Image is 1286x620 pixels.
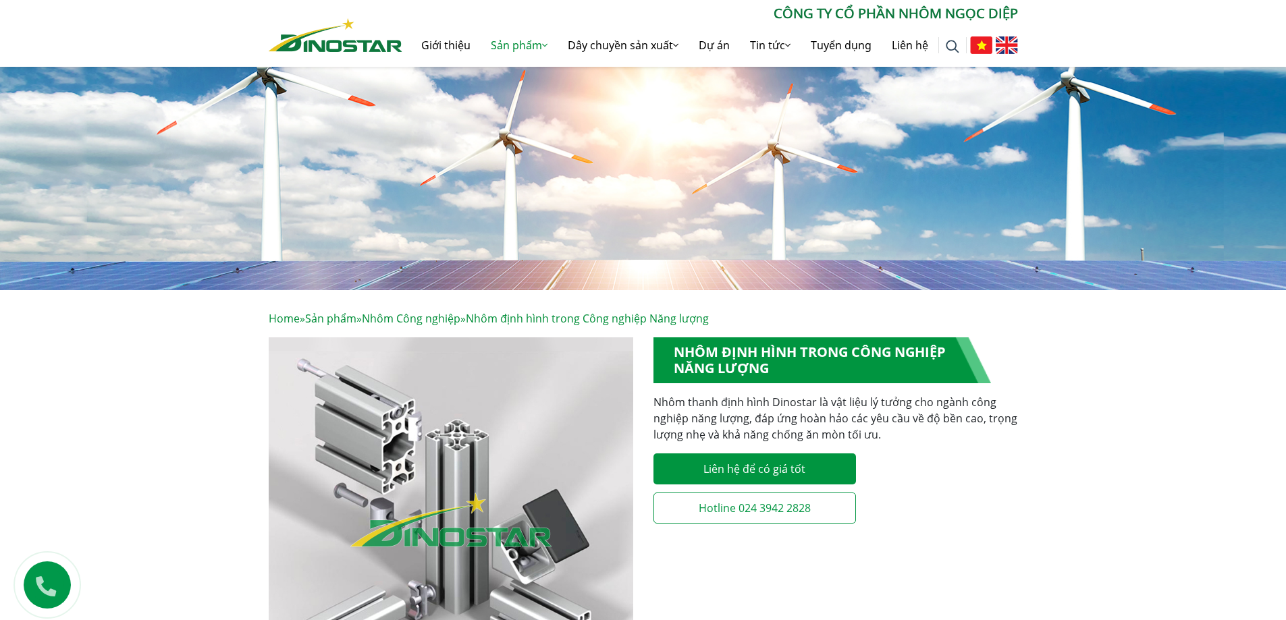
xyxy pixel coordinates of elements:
a: Tin tức [740,24,801,67]
a: Liên hệ để có giá tốt [653,453,856,484]
span: » » » [269,311,709,326]
img: Tiếng Việt [970,36,992,54]
a: Sản phẩm [305,311,356,326]
a: Giới thiệu [411,24,481,67]
a: Tuyển dụng [801,24,882,67]
p: CÔNG TY CỔ PHẦN NHÔM NGỌC DIỆP [402,3,1018,24]
a: Dự án [689,24,740,67]
h1: Nhôm định hình trong Công nghiệp Năng lượng [653,337,991,383]
span: Nhôm định hình trong Công nghiệp Năng lượng [466,311,709,326]
span: Nhôm thanh định hình Dinostar là vật liệu lý tưởng cho ngành công nghiệp năng lượng, đáp ứng hoàn... [653,395,1017,442]
a: Hotline 024 3942 2828 [653,492,856,524]
a: Home [269,311,300,326]
img: English [996,36,1018,54]
a: Nhôm Công nghiệp [362,311,460,326]
a: Liên hệ [882,24,938,67]
img: Nhôm Dinostar [269,18,402,52]
a: Dây chuyền sản xuất [558,24,689,67]
img: search [946,40,959,53]
a: Sản phẩm [481,24,558,67]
